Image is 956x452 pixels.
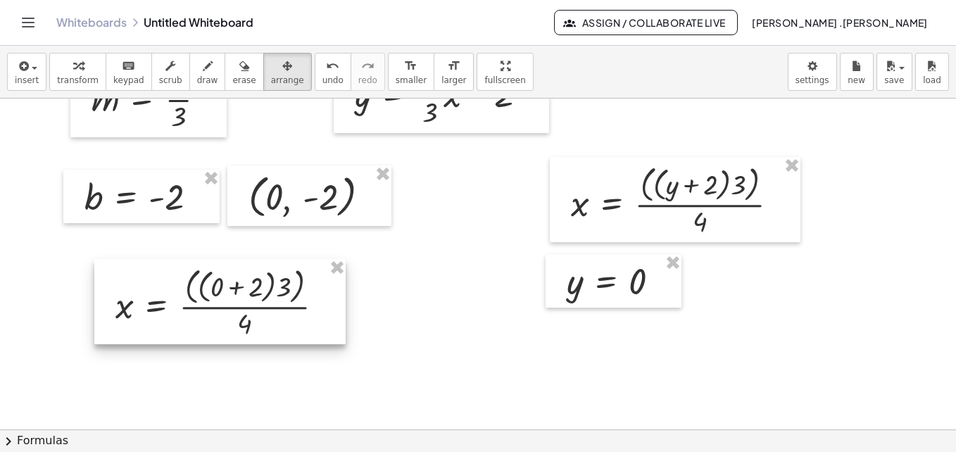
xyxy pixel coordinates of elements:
span: draw [197,75,218,85]
button: keyboardkeypad [106,53,152,91]
span: Assign / Collaborate Live [566,16,726,29]
span: scrub [159,75,182,85]
button: arrange [263,53,312,91]
span: keypad [113,75,144,85]
button: format_sizesmaller [388,53,434,91]
span: save [884,75,904,85]
span: [PERSON_NAME] .[PERSON_NAME] [752,16,928,29]
span: insert [15,75,39,85]
button: Assign / Collaborate Live [554,10,738,35]
span: smaller [396,75,427,85]
button: settings [788,53,837,91]
button: format_sizelarger [434,53,474,91]
i: format_size [404,58,417,75]
button: save [876,53,912,91]
i: keyboard [122,58,135,75]
span: larger [441,75,466,85]
span: undo [322,75,344,85]
button: fullscreen [477,53,533,91]
button: new [840,53,874,91]
button: insert [7,53,46,91]
span: fullscreen [484,75,525,85]
button: draw [189,53,226,91]
span: transform [57,75,99,85]
span: arrange [271,75,304,85]
span: load [923,75,941,85]
button: [PERSON_NAME] .[PERSON_NAME] [741,10,939,35]
a: Whiteboards [56,15,127,30]
button: Toggle navigation [17,11,39,34]
span: new [848,75,865,85]
i: redo [361,58,375,75]
button: transform [49,53,106,91]
button: scrub [151,53,190,91]
span: redo [358,75,377,85]
span: erase [232,75,256,85]
i: format_size [447,58,460,75]
button: erase [225,53,263,91]
button: load [915,53,949,91]
button: undoundo [315,53,351,91]
span: settings [795,75,829,85]
button: redoredo [351,53,385,91]
i: undo [326,58,339,75]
